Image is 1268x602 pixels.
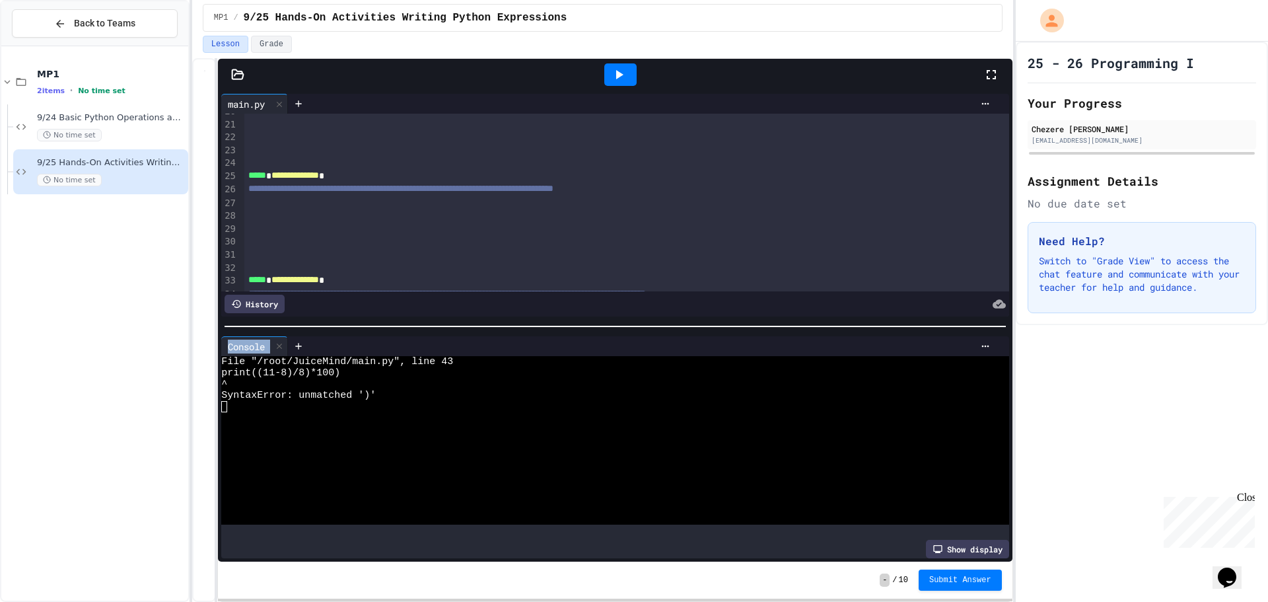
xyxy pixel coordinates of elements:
div: Chezere [PERSON_NAME] [1032,123,1252,135]
span: No time set [37,129,102,141]
div: 32 [221,262,238,275]
div: History [225,295,285,313]
button: Lesson [203,36,248,53]
div: No due date set [1028,196,1256,211]
p: Switch to "Grade View" to access the chat feature and communicate with your teacher for help and ... [1039,254,1245,294]
div: Chat with us now!Close [5,5,91,84]
span: • [70,85,73,96]
div: Show display [926,540,1009,558]
div: 28 [221,209,238,223]
span: MP1 [37,68,186,80]
span: Submit Answer [929,575,991,585]
span: / [892,575,897,585]
button: Back to Teams [12,9,178,38]
h2: Assignment Details [1028,172,1256,190]
span: / [233,13,238,23]
iframe: chat widget [1213,549,1255,589]
div: 21 [221,118,238,132]
span: SyntaxError: unmatched ')' [221,390,376,401]
span: No time set [37,174,102,186]
span: print((11-8)/8)*100) [221,367,340,379]
button: Submit Answer [919,570,1002,591]
div: main.py [221,97,271,111]
div: 24 [221,157,238,170]
span: - [880,574,890,587]
div: Console [221,336,288,356]
div: My Account [1026,5,1067,36]
span: 2 items [37,87,65,95]
div: 22 [221,131,238,144]
span: 9/25 Hands-On Activities Writing Python Expressions [37,157,186,169]
h3: Need Help? [1039,233,1245,249]
iframe: chat widget [1158,492,1255,548]
div: 30 [221,235,238,248]
span: 10 [899,575,908,585]
span: 9/25 Hands-On Activities Writing Python Expressions [244,10,567,26]
span: No time set [78,87,125,95]
span: 9/24 Basic Python Operations and Functions [37,112,186,124]
h2: Your Progress [1028,94,1256,112]
div: 31 [221,248,238,262]
div: main.py [221,94,288,114]
div: [EMAIL_ADDRESS][DOMAIN_NAME] [1032,135,1252,145]
div: 26 [221,183,238,196]
div: Console [221,340,271,354]
div: 23 [221,144,238,157]
span: Back to Teams [74,17,135,30]
div: 25 [221,170,238,183]
div: 33 [221,274,238,287]
span: MP1 [214,13,229,23]
div: 27 [221,197,238,210]
h1: 25 - 26 Programming I [1028,54,1194,72]
button: Grade [251,36,292,53]
span: File "/root/JuiceMind/main.py", line 43 [221,356,453,367]
div: 34 [221,288,238,301]
span: ^ [221,379,227,390]
div: 29 [221,223,238,236]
